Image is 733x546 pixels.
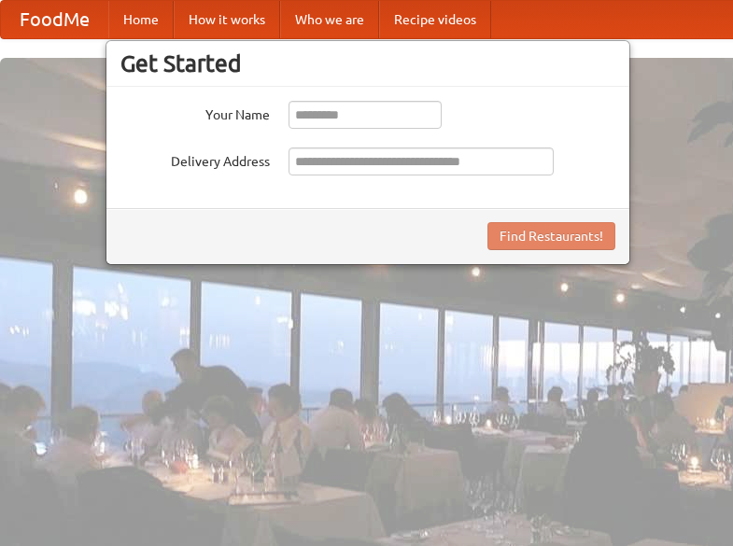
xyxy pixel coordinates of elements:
[120,147,270,171] label: Delivery Address
[1,1,108,38] a: FoodMe
[120,49,615,77] h3: Get Started
[174,1,280,38] a: How it works
[108,1,174,38] a: Home
[379,1,491,38] a: Recipe videos
[120,101,270,124] label: Your Name
[487,222,615,250] button: Find Restaurants!
[280,1,379,38] a: Who we are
